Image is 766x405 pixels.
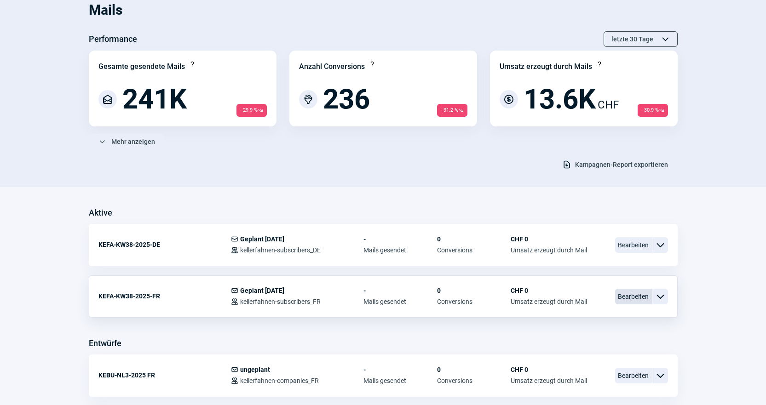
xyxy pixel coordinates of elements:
span: Umsatz erzeugt durch Mail [511,246,587,254]
span: 0 [437,366,511,373]
span: CHF [598,97,619,113]
span: - 31.2 % [437,104,467,117]
span: Geplant [DATE] [240,287,284,294]
div: KEFA-KW38-2025-DE [98,235,231,254]
span: Geplant [DATE] [240,235,284,243]
span: kellerfahnen-subscribers_FR [240,298,321,305]
span: 0 [437,287,511,294]
span: CHF 0 [511,235,587,243]
div: Anzahl Conversions [299,61,365,72]
div: Gesamte gesendete Mails [98,61,185,72]
span: - 29.9 % [236,104,267,117]
div: KEBU-NL3-2025 FR [98,366,231,384]
span: CHF 0 [511,366,587,373]
span: Mails gesendet [363,377,437,384]
span: Conversions [437,246,511,254]
span: CHF 0 [511,287,587,294]
span: - [363,235,437,243]
span: Mails gesendet [363,298,437,305]
span: 236 [323,86,370,113]
h3: Performance [89,32,137,46]
span: Conversions [437,377,511,384]
span: kellerfahnen-companies_FR [240,377,319,384]
span: ungeplant [240,366,270,373]
span: 241K [122,86,187,113]
h3: Aktive [89,205,112,220]
span: letzte 30 Tage [611,32,653,46]
span: 0 [437,235,511,243]
h3: Entwürfe [89,336,121,351]
div: KEFA-KW38-2025-FR [98,287,231,305]
span: Kampagnen-Report exportieren [575,157,668,172]
span: kellerfahnen-subscribers_DE [240,246,321,254]
span: Bearbeiten [615,237,652,253]
span: - [363,287,437,294]
button: Mehr anzeigen [89,134,165,149]
span: Umsatz erzeugt durch Mail [511,298,587,305]
span: Umsatz erzeugt durch Mail [511,377,587,384]
span: Mehr anzeigen [111,134,155,149]
button: Kampagnen-Report exportieren [553,157,678,172]
span: - 30.9 % [638,104,668,117]
span: - [363,366,437,373]
span: Bearbeiten [615,289,652,304]
span: Bearbeiten [615,368,652,383]
span: Mails gesendet [363,246,437,254]
span: 13.6K [524,86,596,113]
div: Umsatz erzeugt durch Mails [500,61,592,72]
span: Conversions [437,298,511,305]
